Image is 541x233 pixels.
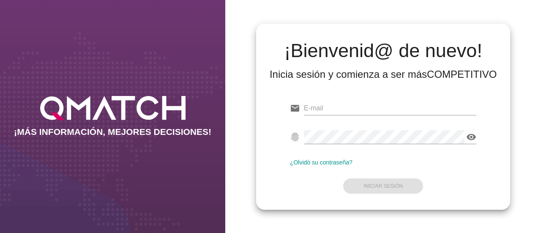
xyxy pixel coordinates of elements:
[270,68,497,81] div: Inicia sesión y comienza a ser más
[14,127,211,137] h2: ¡MÁS INFORMACIÓN, MEJORES DECISIONES!
[290,103,300,113] i: email
[290,159,352,166] a: ¿Olvidó su contraseña?
[270,41,497,61] h2: ¡Bienvenid@ de nuevo!
[290,132,300,142] i: fingerprint
[466,132,476,142] i: visibility
[304,101,477,115] input: E-mail
[427,69,497,80] strong: COMPETITIVO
